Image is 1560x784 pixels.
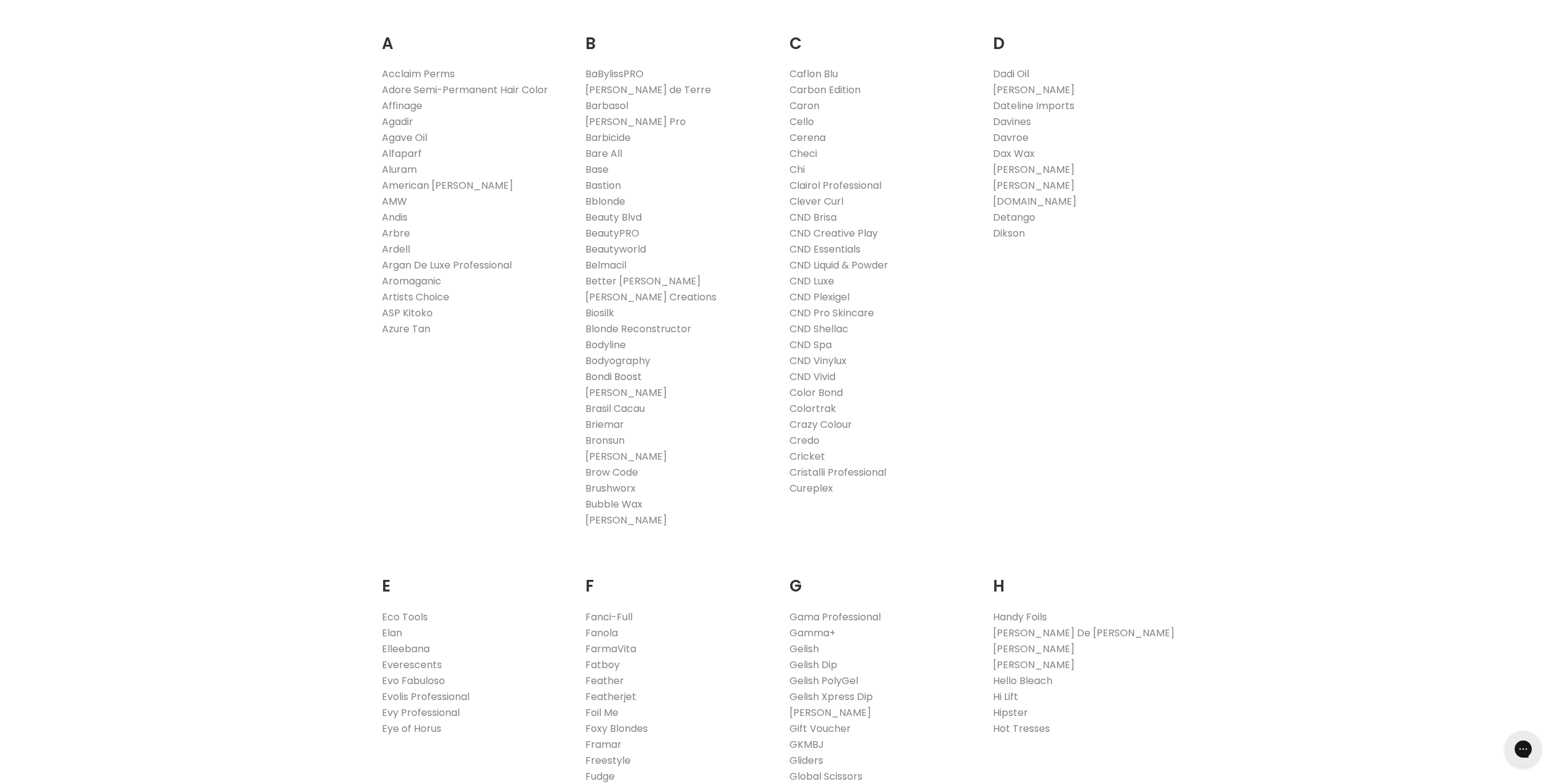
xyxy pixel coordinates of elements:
[790,354,847,368] a: CND Vinylux
[993,115,1031,129] a: Davines
[585,178,621,192] a: Bastion
[585,370,642,384] a: Bondi Boost
[790,402,836,416] a: Colortrak
[585,674,624,688] a: Feather
[585,706,618,720] a: Foil Me
[585,465,638,479] a: Brow Code
[585,290,717,304] a: [PERSON_NAME] Creations
[993,147,1035,161] a: Dax Wax
[585,610,633,624] a: Fanci-Full
[382,674,445,688] a: Evo Fabuloso
[790,83,861,97] a: Carbon Edition
[585,162,609,177] a: Base
[790,131,826,145] a: Cerena
[382,274,441,288] a: Aromaganic
[585,402,645,416] a: Brasil Cacau
[382,306,433,320] a: ASP Kitoko
[382,67,455,81] a: Acclaim Perms
[382,610,428,624] a: Eco Tools
[585,306,614,320] a: Biosilk
[382,690,470,704] a: Evolis Professional
[790,322,848,336] a: CND Shellac
[993,99,1075,113] a: Dateline Imports
[585,769,615,783] a: Fudge
[790,417,852,432] a: Crazy Colour
[585,497,642,511] a: Bubble Wax
[585,322,691,336] a: Blonde Reconstructor
[790,115,814,129] a: Cello
[790,162,805,177] a: Chi
[382,322,430,336] a: Azure Tan
[382,290,449,304] a: Artists Choice
[585,642,636,656] a: FarmaVita
[382,226,410,240] a: Arbre
[993,690,1018,704] a: Hi Lift
[382,194,407,208] a: AMW
[790,210,837,224] a: CND Brisa
[585,131,631,145] a: Barbicide
[993,626,1174,640] a: [PERSON_NAME] De [PERSON_NAME]
[585,658,620,672] a: Fatboy
[585,558,771,599] h2: F
[1499,726,1548,772] iframe: Gorgias live chat messenger
[585,210,642,224] a: Beauty Blvd
[790,15,975,56] h2: C
[585,386,667,400] a: [PERSON_NAME]
[993,15,1179,56] h2: D
[382,83,548,97] a: Adore Semi-Permanent Hair Color
[790,99,820,113] a: Caron
[585,481,636,495] a: Brushworx
[585,721,648,736] a: Foxy Blondes
[382,99,422,113] a: Affinage
[790,306,874,320] a: CND Pro Skincare
[585,15,771,56] h2: B
[585,242,646,256] a: Beautyworld
[993,178,1075,192] a: [PERSON_NAME]
[993,721,1050,736] a: Hot Tresses
[585,626,618,640] a: Fanola
[382,242,410,256] a: Ardell
[790,769,862,783] a: Global Scissors
[382,15,568,56] h2: A
[790,242,861,256] a: CND Essentials
[382,558,568,599] h2: E
[585,354,650,368] a: Bodyography
[585,194,625,208] a: Bblonde
[382,721,441,736] a: Eye of Horus
[790,610,881,624] a: Gama Professional
[585,274,701,288] a: Better [PERSON_NAME]
[585,513,667,527] a: [PERSON_NAME]
[790,737,824,752] a: GKMBJ
[790,690,873,704] a: Gelish Xpress Dip
[993,610,1047,624] a: Handy Foils
[790,465,886,479] a: Cristalli Professional
[585,83,711,97] a: [PERSON_NAME] de Terre
[790,147,817,161] a: Checi
[790,674,858,688] a: Gelish PolyGel
[993,674,1052,688] a: Hello Bleach
[790,658,837,672] a: Gelish Dip
[790,386,843,400] a: Color Bond
[585,737,622,752] a: Framar
[585,115,686,129] a: [PERSON_NAME] Pro
[585,417,624,432] a: Briemar
[790,226,878,240] a: CND Creative Play
[382,178,513,192] a: American [PERSON_NAME]
[382,258,512,272] a: Argan De Luxe Professional
[790,721,851,736] a: Gift Voucher
[585,433,625,447] a: Bronsun
[585,99,628,113] a: Barbasol
[585,258,626,272] a: Belmacil
[790,626,835,640] a: Gamma+
[790,194,843,208] a: Clever Curl
[790,433,820,447] a: Credo
[382,658,442,672] a: Everescents
[585,449,667,463] a: [PERSON_NAME]
[790,67,838,81] a: Caflon Blu
[790,558,975,599] h2: G
[382,210,408,224] a: Andis
[790,290,850,304] a: CND Plexigel
[790,338,832,352] a: CND Spa
[790,706,871,720] a: [PERSON_NAME]
[993,67,1029,81] a: Dadi Oil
